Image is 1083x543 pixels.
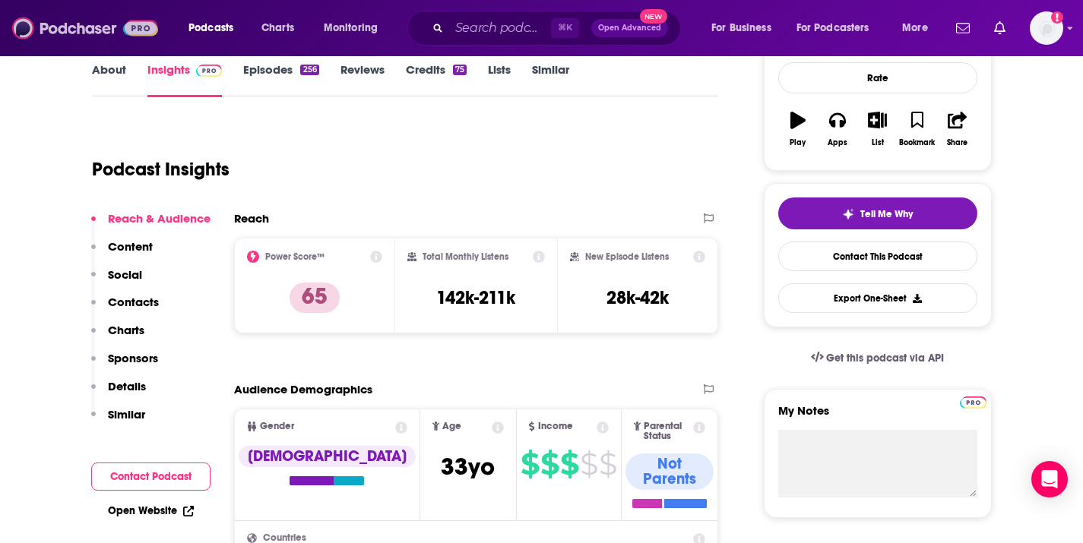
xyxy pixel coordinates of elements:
[818,102,857,156] button: Apps
[842,208,854,220] img: tell me why sparkle
[937,102,977,156] button: Share
[585,251,669,262] h2: New Episode Listens
[340,62,385,97] a: Reviews
[436,286,515,309] h3: 142k-211k
[441,452,495,481] span: 33 yo
[263,533,306,543] span: Countries
[540,452,559,476] span: $
[580,452,597,476] span: $
[423,251,508,262] h2: Total Monthly Listens
[857,102,897,156] button: List
[1030,11,1063,45] span: Logged in as jerryparshall
[108,267,142,282] p: Social
[91,351,158,379] button: Sponsors
[778,403,977,430] label: My Notes
[488,62,511,97] a: Lists
[243,62,318,97] a: Episodes256
[872,138,884,147] div: List
[711,17,771,39] span: For Business
[92,62,126,97] a: About
[196,65,223,77] img: Podchaser Pro
[790,138,806,147] div: Play
[778,62,977,93] div: Rate
[178,16,253,40] button: open menu
[778,197,977,229] button: tell me why sparkleTell Me Why
[796,17,869,39] span: For Podcasters
[1030,11,1063,45] button: Show profile menu
[826,352,944,365] span: Get this podcast via API
[108,323,144,337] p: Charts
[252,16,303,40] a: Charts
[898,102,937,156] button: Bookmark
[778,283,977,313] button: Export One-Sheet
[449,16,551,40] input: Search podcasts, credits, & more...
[290,283,340,313] p: 65
[91,211,211,239] button: Reach & Audience
[828,138,847,147] div: Apps
[261,17,294,39] span: Charts
[108,295,159,309] p: Contacts
[91,379,146,407] button: Details
[787,16,891,40] button: open menu
[778,102,818,156] button: Play
[902,17,928,39] span: More
[91,407,145,435] button: Similar
[1031,461,1068,497] div: Open Intercom Messenger
[521,452,539,476] span: $
[1030,11,1063,45] img: User Profile
[422,11,695,46] div: Search podcasts, credits, & more...
[234,211,269,226] h2: Reach
[960,394,986,409] a: Pro website
[265,251,325,262] h2: Power Score™
[799,339,957,377] a: Get this podcast via API
[12,14,158,43] img: Podchaser - Follow, Share and Rate Podcasts
[947,138,967,147] div: Share
[324,17,378,39] span: Monitoring
[300,65,318,75] div: 256
[91,462,211,491] button: Contact Podcast
[92,158,230,181] h1: Podcast Insights
[532,62,569,97] a: Similar
[960,396,986,409] img: Podchaser Pro
[599,452,616,476] span: $
[147,62,223,97] a: InsightsPodchaser Pro
[625,453,714,490] div: Not Parents
[108,504,194,517] a: Open Website
[551,18,579,38] span: ⌘ K
[1051,11,1063,24] svg: Add a profile image
[560,452,578,476] span: $
[234,382,372,396] h2: Audience Demographics
[453,65,467,75] div: 75
[950,15,976,41] a: Show notifications dropdown
[606,286,669,309] h3: 28k-42k
[988,15,1012,41] a: Show notifications dropdown
[701,16,790,40] button: open menu
[239,446,416,467] div: [DEMOGRAPHIC_DATA]
[108,379,146,393] p: Details
[406,62,467,97] a: Credits75
[640,9,667,24] span: New
[778,242,977,271] a: Contact This Podcast
[591,19,668,37] button: Open AdvancedNew
[91,267,142,295] button: Social
[108,407,145,421] p: Similar
[598,24,661,32] span: Open Advanced
[891,16,947,40] button: open menu
[313,16,397,40] button: open menu
[91,295,159,323] button: Contacts
[108,239,153,254] p: Content
[260,421,294,431] span: Gender
[91,323,144,351] button: Charts
[442,421,461,431] span: Age
[860,208,913,220] span: Tell Me Why
[644,421,691,441] span: Parental Status
[108,211,211,226] p: Reach & Audience
[91,239,153,267] button: Content
[188,17,233,39] span: Podcasts
[108,351,158,365] p: Sponsors
[538,421,573,431] span: Income
[899,138,935,147] div: Bookmark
